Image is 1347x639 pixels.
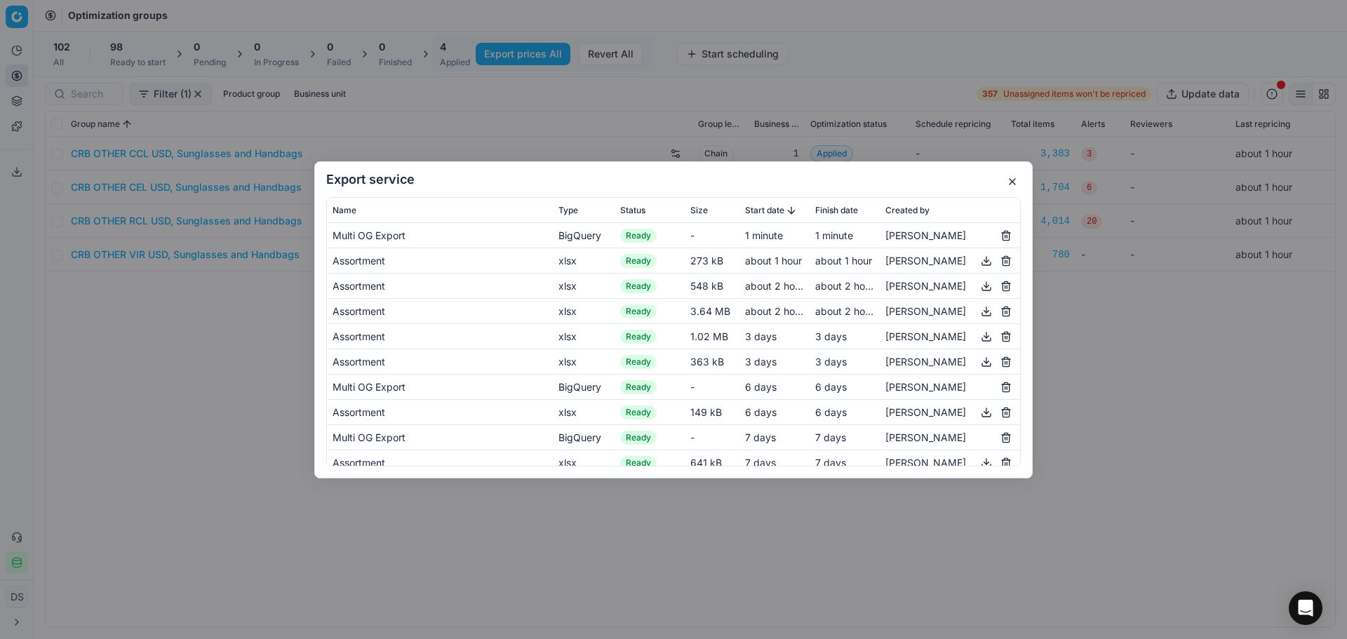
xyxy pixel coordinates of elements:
div: Assortment [333,304,547,318]
div: xlsx [558,253,609,267]
div: [PERSON_NAME] [885,454,1014,471]
span: Name [333,204,356,215]
div: Assortment [333,455,547,469]
h2: Export service [326,173,1021,186]
span: 7 days [745,431,776,443]
div: xlsx [558,304,609,318]
span: Ready [620,330,657,344]
span: 7 days [815,456,846,468]
div: Multi OG Export [333,228,547,242]
span: about 2 hours [815,279,879,291]
span: Ready [620,355,657,369]
span: 7 days [815,431,846,443]
span: Ready [620,304,657,318]
div: [PERSON_NAME] [885,252,1014,269]
span: 1 minute [815,229,853,241]
div: [PERSON_NAME] [885,328,1014,344]
div: - [690,228,734,242]
div: xlsx [558,354,609,368]
div: BigQuery [558,379,609,394]
span: Ready [620,254,657,268]
div: [PERSON_NAME] [885,378,1014,395]
div: xlsx [558,278,609,292]
span: 3 days [815,355,847,367]
span: 6 days [745,405,777,417]
div: - [690,379,734,394]
span: Ready [620,405,657,419]
div: 548 kB [690,278,734,292]
div: xlsx [558,329,609,343]
span: Ready [620,380,657,394]
div: 149 kB [690,405,734,419]
span: 3 days [745,355,777,367]
span: Ready [620,279,657,293]
span: 3 days [815,330,847,342]
div: [PERSON_NAME] [885,227,1014,243]
div: BigQuery [558,430,609,444]
div: 363 kB [690,354,734,368]
button: Sorted by Start date descending [784,203,798,217]
div: - [690,430,734,444]
div: 273 kB [690,253,734,267]
div: [PERSON_NAME] [885,353,1014,370]
span: about 2 hours [745,279,809,291]
div: 1.02 MB [690,329,734,343]
div: 3.64 MB [690,304,734,318]
div: Assortment [333,278,547,292]
div: xlsx [558,405,609,419]
span: about 1 hour [815,254,872,266]
span: 6 days [815,405,847,417]
span: 7 days [745,456,776,468]
div: 641 kB [690,455,734,469]
div: BigQuery [558,228,609,242]
span: about 2 hours [815,304,879,316]
span: 6 days [745,380,777,392]
span: Start date [745,204,784,215]
span: Status [620,204,645,215]
div: Multi OG Export [333,430,547,444]
span: about 2 hours [745,304,809,316]
span: Ready [620,229,657,243]
div: Assortment [333,405,547,419]
div: [PERSON_NAME] [885,403,1014,420]
span: 6 days [815,380,847,392]
span: 1 minute [745,229,783,241]
div: [PERSON_NAME] [885,277,1014,294]
div: [PERSON_NAME] [885,429,1014,445]
span: Ready [620,431,657,445]
div: Assortment [333,329,547,343]
div: [PERSON_NAME] [885,302,1014,319]
div: Assortment [333,253,547,267]
span: Type [558,204,578,215]
span: Size [690,204,708,215]
span: about 1 hour [745,254,802,266]
span: Ready [620,456,657,470]
span: Created by [885,204,930,215]
div: Assortment [333,354,547,368]
span: 3 days [745,330,777,342]
div: xlsx [558,455,609,469]
span: Finish date [815,204,858,215]
div: Multi OG Export [333,379,547,394]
